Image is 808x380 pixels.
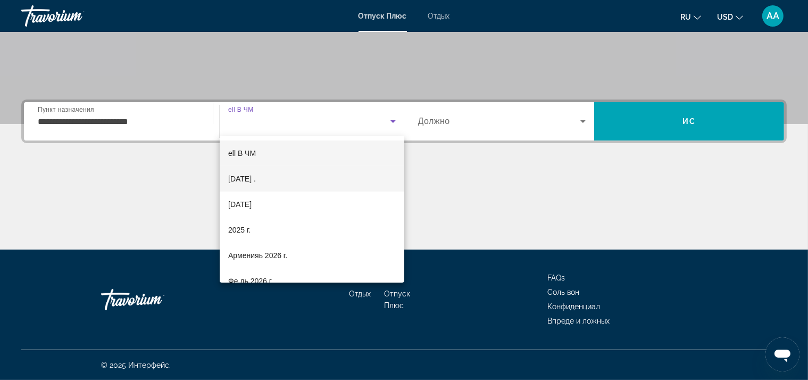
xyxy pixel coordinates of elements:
span: [DATE] [228,198,252,211]
span: 2025 г. [228,224,251,236]
span: Арменияь 2026 г. [228,249,287,262]
span: [DATE] . [228,172,256,185]
iframe: Кнопка запуска окна обмена сообщениями [765,337,799,371]
span: ell В ЧМ [228,149,256,158]
span: Фе ль 2026 г. [228,275,273,287]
